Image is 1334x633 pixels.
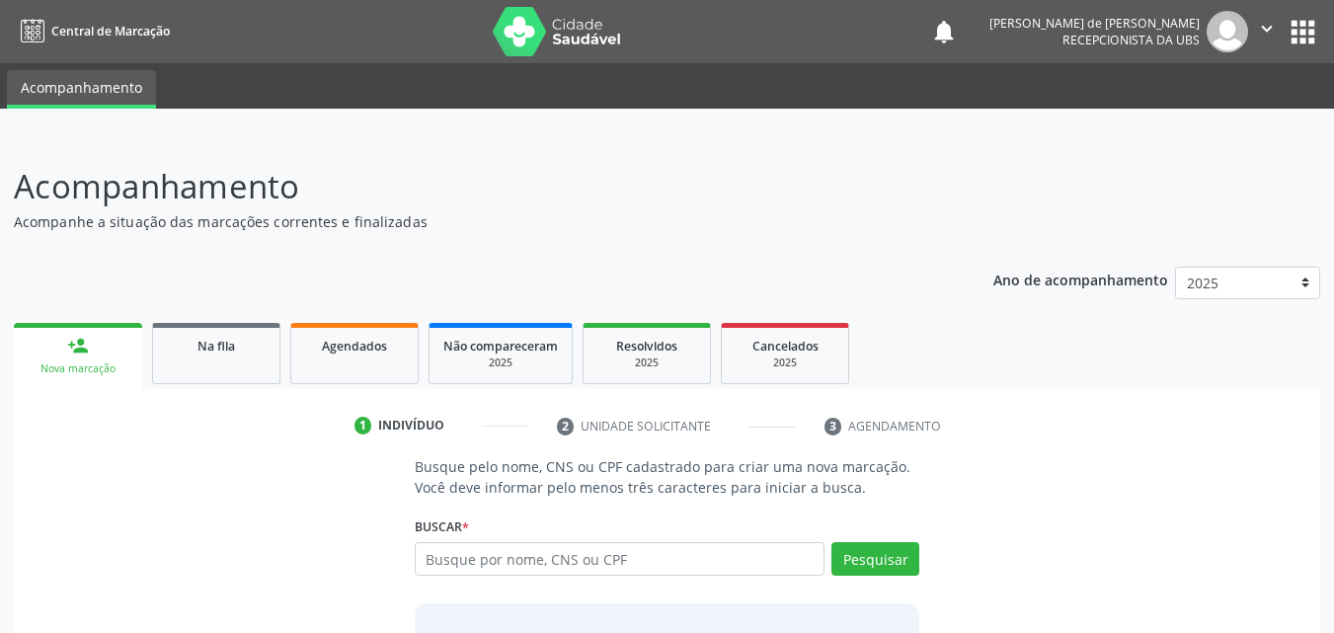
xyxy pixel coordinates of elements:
div: Indivíduo [378,417,444,435]
button: notifications [930,18,958,45]
p: Busque pelo nome, CNS ou CPF cadastrado para criar uma nova marcação. Você deve informar pelo men... [415,456,920,498]
p: Acompanhamento [14,162,928,211]
span: Resolvidos [616,338,677,355]
a: Central de Marcação [14,15,170,47]
div: Nova marcação [28,361,128,376]
input: Busque por nome, CNS ou CPF [415,542,825,576]
span: Central de Marcação [51,23,170,40]
i:  [1256,18,1278,40]
button: Pesquisar [831,542,919,576]
div: 2025 [736,356,834,370]
button: apps [1286,15,1320,49]
span: Agendados [322,338,387,355]
span: Na fila [197,338,235,355]
span: Recepcionista da UBS [1062,32,1200,48]
div: [PERSON_NAME] de [PERSON_NAME] [989,15,1200,32]
label: Buscar [415,512,469,542]
span: Cancelados [752,338,819,355]
button:  [1248,11,1286,52]
div: person_add [67,335,89,356]
a: Acompanhamento [7,70,156,109]
p: Acompanhe a situação das marcações correntes e finalizadas [14,211,928,232]
span: Não compareceram [443,338,558,355]
div: 2025 [443,356,558,370]
p: Ano de acompanhamento [993,267,1168,291]
div: 1 [354,417,372,435]
div: 2025 [597,356,696,370]
img: img [1207,11,1248,52]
